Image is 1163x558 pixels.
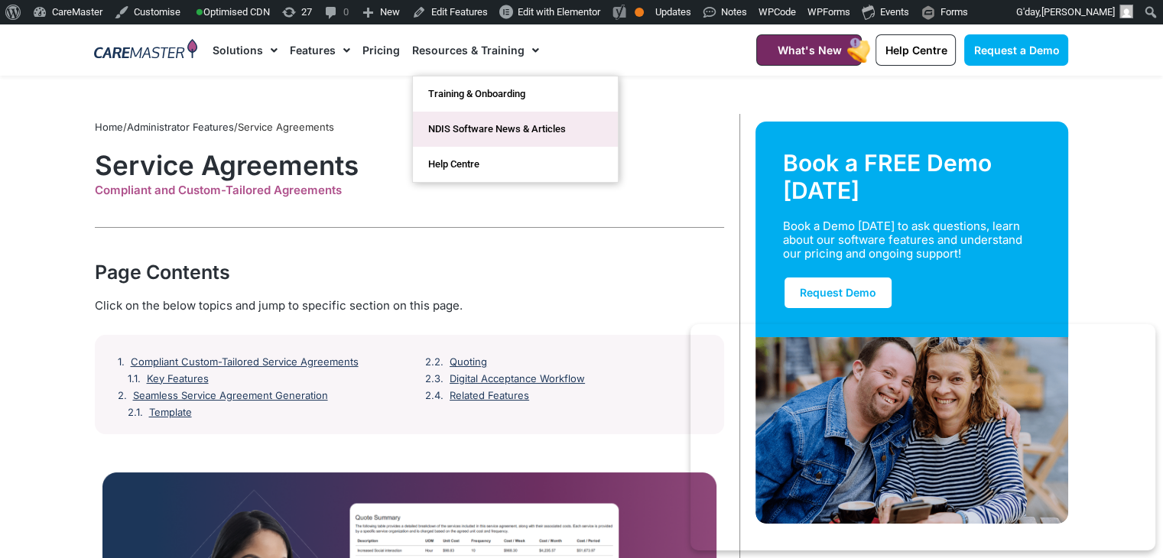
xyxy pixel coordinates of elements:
a: Compliant Custom-Tailored Service Agreements [131,356,359,368]
iframe: Popup CTA [690,324,1155,550]
a: Resources & Training [412,24,539,76]
a: Training & Onboarding [413,76,618,112]
span: [PERSON_NAME] [1041,6,1115,18]
a: Help Centre [413,147,618,182]
a: Request Demo [783,276,893,310]
a: Digital Acceptance Workflow [450,373,585,385]
div: OK [635,8,644,17]
span: Help Centre [885,44,947,57]
a: Quoting [450,356,487,368]
span: Service Agreements [238,121,334,133]
div: Compliant and Custom-Tailored Agreements [95,183,724,197]
span: / / [95,121,334,133]
a: Related Features [450,390,529,402]
a: Key Features [147,373,209,385]
a: Features [290,24,350,76]
a: Home [95,121,123,133]
a: Pricing [362,24,400,76]
span: Request a Demo [973,44,1059,57]
nav: Menu [213,24,719,76]
h1: Service Agreements [95,149,724,181]
a: NDIS Software News & Articles [413,112,618,147]
span: Request Demo [800,286,876,299]
span: What's New [777,44,841,57]
img: CareMaster Logo [94,39,197,62]
a: What's New [756,34,862,66]
a: Request a Demo [964,34,1068,66]
ul: Resources & Training [412,76,619,183]
div: Book a Demo [DATE] to ask questions, learn about our software features and understand our pricing... [783,219,1023,261]
div: Click on the below topics and jump to specific section on this page. [95,297,724,314]
span: Edit with Elementor [518,6,600,18]
a: Help Centre [875,34,956,66]
a: Administrator Features [127,121,234,133]
div: Page Contents [95,258,724,286]
a: Template [149,356,490,413]
div: Book a FREE Demo [DATE] [783,149,1041,204]
a: Solutions [213,24,278,76]
a: Seamless Service Agreement Generation [133,390,328,402]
